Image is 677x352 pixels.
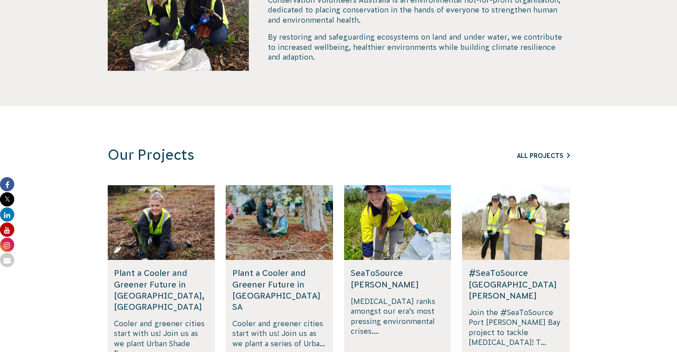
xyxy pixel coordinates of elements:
h5: SeaToSource [PERSON_NAME] [351,267,445,290]
h5: #SeaToSource [GEOGRAPHIC_DATA][PERSON_NAME] [469,267,563,301]
h3: Our Projects [108,146,450,164]
a: All Projects [517,152,570,159]
p: By restoring and safeguarding ecosystems on land and under water, we contribute to increased well... [268,32,569,62]
h5: Plant a Cooler and Greener Future in [GEOGRAPHIC_DATA] SA [232,267,326,312]
h5: Plant a Cooler and Greener Future in [GEOGRAPHIC_DATA], [GEOGRAPHIC_DATA] [114,267,208,312]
